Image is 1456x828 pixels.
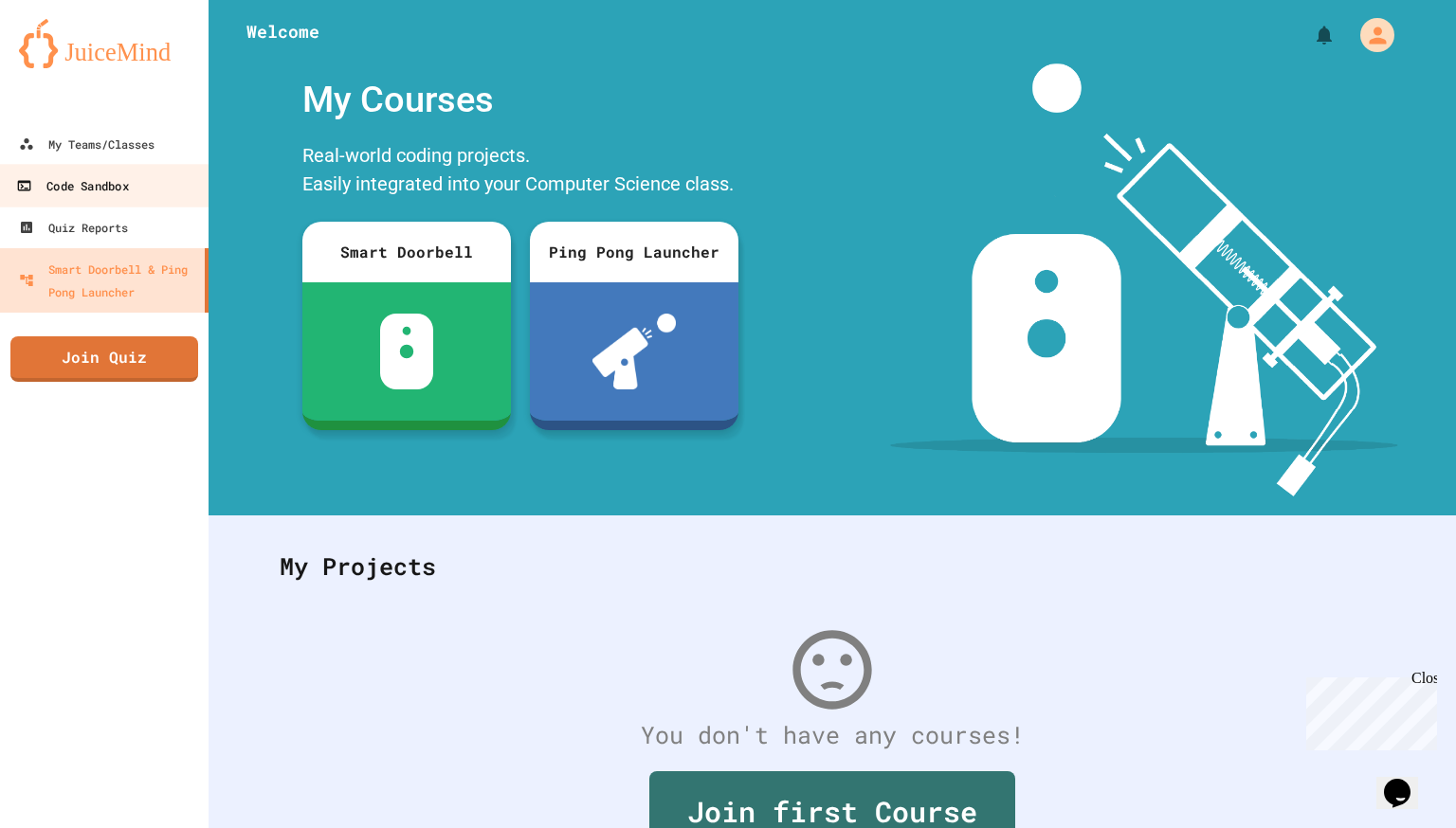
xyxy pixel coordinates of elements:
[10,336,198,382] a: Join Quiz
[1278,19,1340,51] div: My Notifications
[293,63,748,136] div: My Courses
[19,258,197,303] div: Smart Doorbell & Ping Pong Launcher
[1376,752,1437,809] iframe: chat widget
[302,222,511,282] div: Smart Doorbell
[261,530,1404,603] div: My Projects
[19,216,128,239] div: Quiz Reports
[293,136,748,207] div: Real-world coding projects. Easily integrated into your Computer Science class.
[261,717,1404,753] div: You don't have any courses!
[380,314,434,389] img: sdb-white.svg
[19,19,190,68] img: logo-orange.svg
[19,133,155,155] div: My Teams/Classes
[530,222,738,282] div: Ping Pong Launcher
[8,8,131,120] div: Chat with us now!Close
[1299,670,1437,750] iframe: chat widget
[16,174,128,198] div: Code Sandbox
[1340,13,1399,57] div: My Account
[592,314,677,389] img: ppl-with-ball.png
[890,63,1398,496] img: banner-image-my-projects.png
